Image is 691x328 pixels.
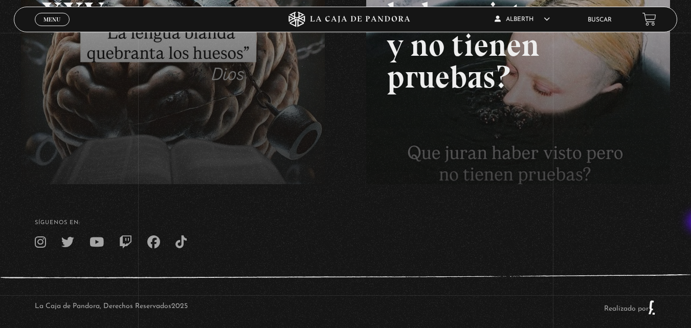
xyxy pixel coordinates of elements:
[604,305,656,313] a: Realizado por
[35,300,188,315] p: La Caja de Pandora, Derechos Reservados 2025
[35,220,657,226] h4: SÍguenos en:
[495,16,550,23] span: Alberth
[588,17,612,23] a: Buscar
[43,16,60,23] span: Menu
[40,25,64,32] span: Cerrar
[642,12,656,26] a: View your shopping cart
